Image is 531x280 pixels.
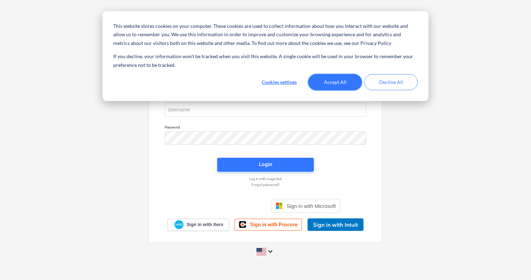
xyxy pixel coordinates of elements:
div: Login [259,160,272,169]
a: Log in with magic link [161,177,370,181]
span: Sign in with Procore [250,221,297,228]
p: Password [165,125,366,131]
input: Username [165,103,366,117]
img: Xero logo [174,220,183,230]
div: Cookie banner [103,11,428,101]
p: This website stores cookies on your computer. These cookies are used to collect information about... [113,22,418,48]
a: Forgot password? [161,182,370,187]
span: Sign in with Microsoft [287,203,336,209]
span: Sign in with Xero [187,221,223,228]
p: If you decline, your information won’t be tracked when you visit this website. A single cookie wi... [113,52,418,69]
a: Sign in with Procore [235,219,302,231]
iframe: Poga Pierakstīties ar Google kontu [187,198,269,213]
img: Microsoft logo [276,202,283,209]
button: Decline All [364,74,418,90]
button: Accept All [308,74,362,90]
button: Cookies settings [252,74,306,90]
a: Sign in with Xero [168,219,229,231]
button: Login [217,158,314,172]
i: keyboard_arrow_down [266,247,275,256]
